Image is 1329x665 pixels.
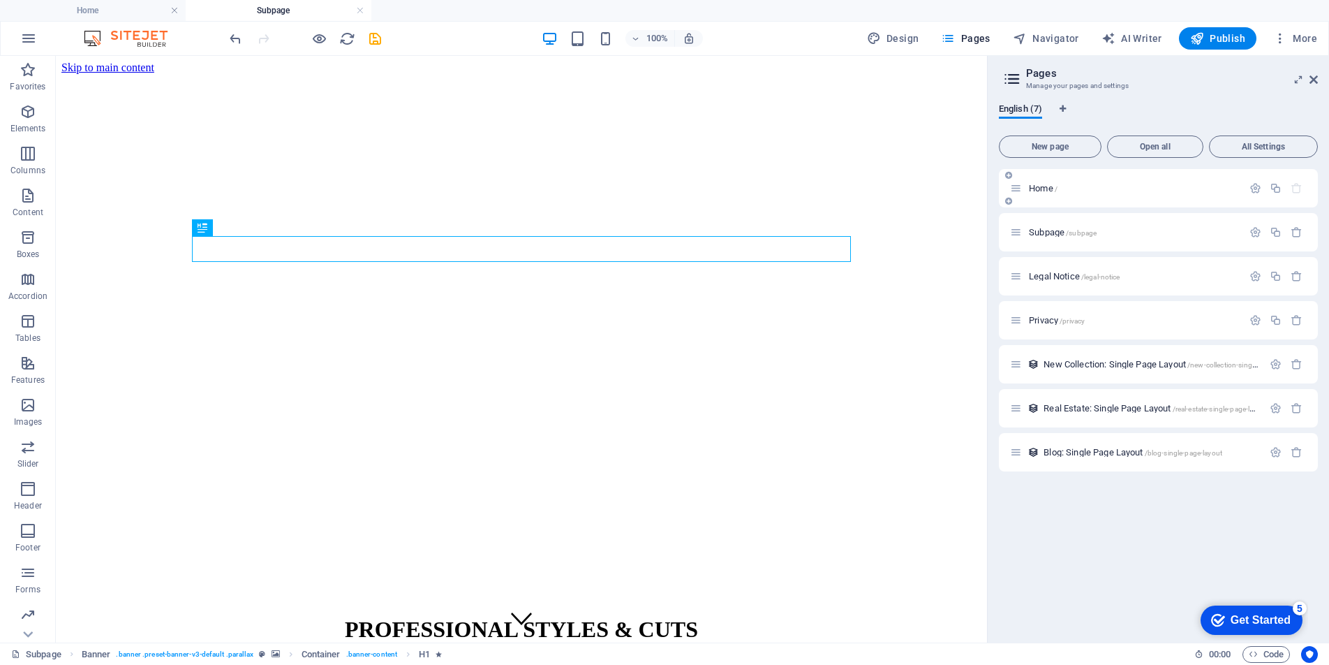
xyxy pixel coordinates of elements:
button: All Settings [1209,136,1318,158]
div: Settings [1249,314,1261,326]
div: Get Started [41,15,101,28]
div: Remove [1291,314,1302,326]
div: Language Tabs [999,103,1318,130]
span: Click to open page [1044,447,1222,458]
span: /real-estate-single-page-layout [1173,405,1268,413]
span: Click to select. Double-click to edit [82,646,111,663]
h3: Manage your pages and settings [1026,80,1290,92]
div: Settings [1270,358,1282,370]
p: Footer [15,542,40,553]
p: Slider [17,458,39,469]
div: Settings [1270,446,1282,458]
button: Usercentrics [1301,646,1318,663]
span: Pages [941,31,990,45]
div: Duplicate [1270,270,1282,282]
span: Open all [1113,142,1197,151]
div: Design (Ctrl+Alt+Y) [861,27,925,50]
p: Columns [10,165,45,176]
a: Skip to main content [6,6,98,17]
span: Publish [1190,31,1245,45]
span: 00 00 [1209,646,1231,663]
span: Click to open page [1029,271,1120,282]
p: Images [14,416,43,427]
div: Duplicate [1270,314,1282,326]
span: English (7) [999,101,1042,120]
button: Publish [1179,27,1256,50]
div: New Collection: Single Page Layout/new-collection-single-page-layout [1039,360,1263,369]
button: Design [861,27,925,50]
div: Home/ [1025,184,1242,193]
i: On resize automatically adjust zoom level to fit chosen device. [683,32,695,45]
span: Click to open page [1044,403,1268,414]
button: save [366,30,383,47]
p: Boxes [17,249,40,260]
i: This element is a customizable preset [259,650,265,658]
i: Undo: Add element (Ctrl+Z) [228,31,244,47]
span: : [1219,649,1221,659]
div: Real Estate: Single Page Layout/real-estate-single-page-layout [1039,404,1263,413]
span: /legal-notice [1081,273,1120,281]
h6: 100% [646,30,669,47]
span: Design [867,31,919,45]
span: . banner-content [346,646,397,663]
i: This element contains a background [272,650,280,658]
i: Save (Ctrl+S) [367,31,383,47]
p: Favorites [10,81,45,92]
span: Click to open page [1044,359,1296,370]
p: Tables [15,332,40,344]
button: AI Writer [1096,27,1168,50]
div: Remove [1291,446,1302,458]
i: Element contains an animation [436,650,442,658]
span: . banner .preset-banner-v3-default .parallax [116,646,253,663]
button: Pages [935,27,995,50]
i: Reload page [339,31,355,47]
p: Features [11,374,45,386]
div: Subpage/subpage [1025,228,1242,237]
span: /new-collection-single-page-layout [1187,361,1297,369]
span: /privacy [1060,317,1085,325]
p: Header [14,500,42,511]
span: Subpage [1029,227,1097,237]
span: Navigator [1013,31,1079,45]
p: Accordion [8,291,47,302]
span: Code [1249,646,1284,663]
div: This layout is used as a template for all items (e.g. a blog post) of this collection. The conten... [1027,446,1039,458]
h4: Subpage [186,3,371,18]
button: undo [227,30,244,47]
span: Home [1029,183,1057,193]
div: Settings [1249,182,1261,194]
div: Get Started 5 items remaining, 0% complete [11,7,113,36]
div: Settings [1270,402,1282,414]
button: reload [339,30,355,47]
span: /blog-single-page-layout [1145,449,1222,457]
span: Click to select. Double-click to edit [302,646,341,663]
div: Remove [1291,358,1302,370]
button: Click here to leave preview mode and continue editing [311,30,327,47]
span: AI Writer [1101,31,1162,45]
div: Remove [1291,402,1302,414]
span: /subpage [1066,229,1097,237]
div: Blog: Single Page Layout/blog-single-page-layout [1039,448,1263,457]
p: Elements [10,123,46,134]
p: Forms [15,584,40,595]
button: Navigator [1007,27,1085,50]
h6: Session time [1194,646,1231,663]
p: Content [13,207,43,218]
span: Click to select. Double-click to edit [419,646,430,663]
div: Legal Notice/legal-notice [1025,272,1242,281]
nav: breadcrumb [82,646,443,663]
button: Code [1242,646,1290,663]
button: More [1268,27,1323,50]
button: New page [999,136,1101,158]
div: Remove [1291,270,1302,282]
div: This layout is used as a template for all items (e.g. a blog post) of this collection. The conten... [1027,402,1039,414]
span: Click to open page [1029,315,1085,326]
a: Click to cancel selection. Double-click to open Pages [11,646,61,663]
div: Settings [1249,226,1261,238]
div: 5 [103,3,117,17]
span: More [1273,31,1317,45]
h2: Pages [1026,67,1318,80]
span: All Settings [1215,142,1312,151]
div: This layout is used as a template for all items (e.g. a blog post) of this collection. The conten... [1027,358,1039,370]
div: Remove [1291,226,1302,238]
